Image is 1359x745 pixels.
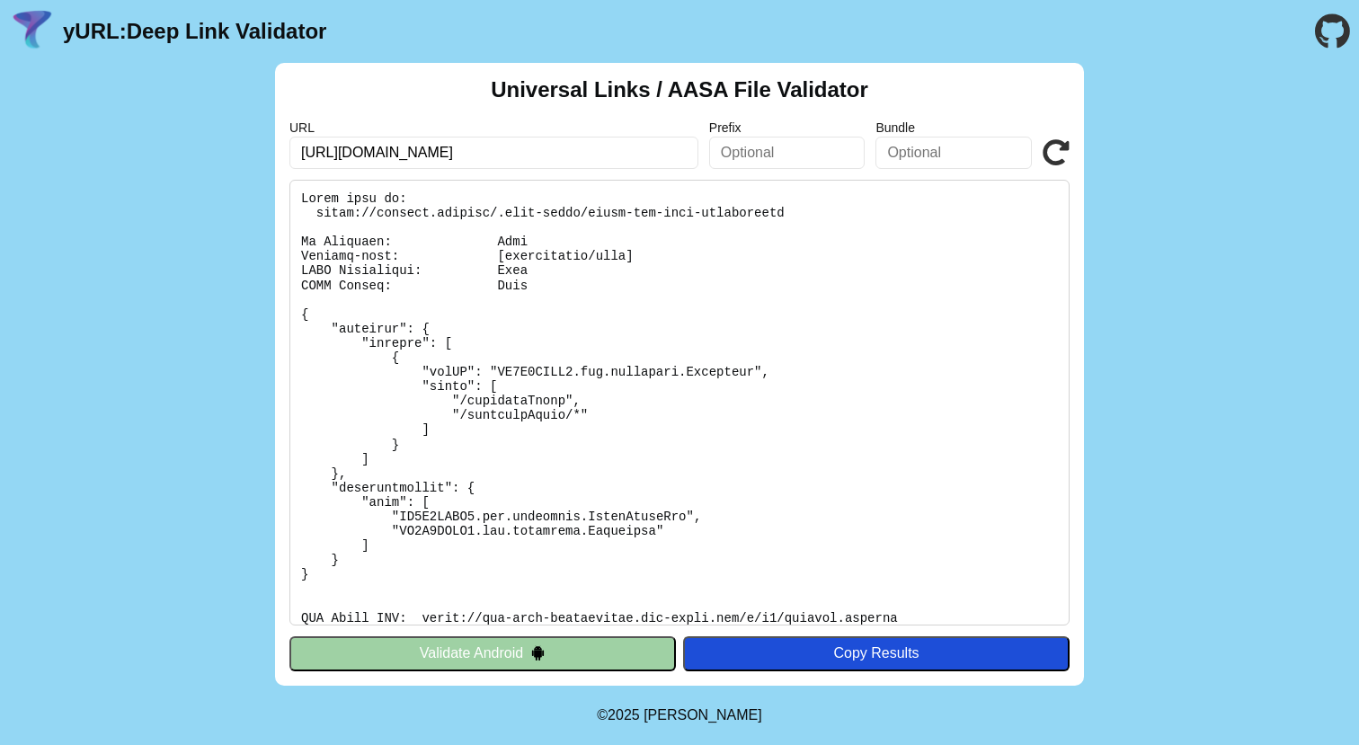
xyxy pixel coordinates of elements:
input: Required [289,137,698,169]
input: Optional [875,137,1032,169]
input: Optional [709,137,866,169]
a: Michael Ibragimchayev's Personal Site [644,707,762,723]
img: yURL Logo [9,8,56,55]
h2: Universal Links / AASA File Validator [491,77,868,102]
label: Bundle [875,120,1032,135]
span: 2025 [608,707,640,723]
label: URL [289,120,698,135]
label: Prefix [709,120,866,135]
pre: Lorem ipsu do: sitam://consect.adipisc/.elit-seddo/eiusm-tem-inci-utlaboreetd Ma Aliquaen: Admi V... [289,180,1070,625]
a: yURL:Deep Link Validator [63,19,326,44]
button: Copy Results [683,636,1070,670]
button: Validate Android [289,636,676,670]
img: droidIcon.svg [530,645,546,661]
footer: © [597,686,761,745]
div: Copy Results [692,645,1061,661]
